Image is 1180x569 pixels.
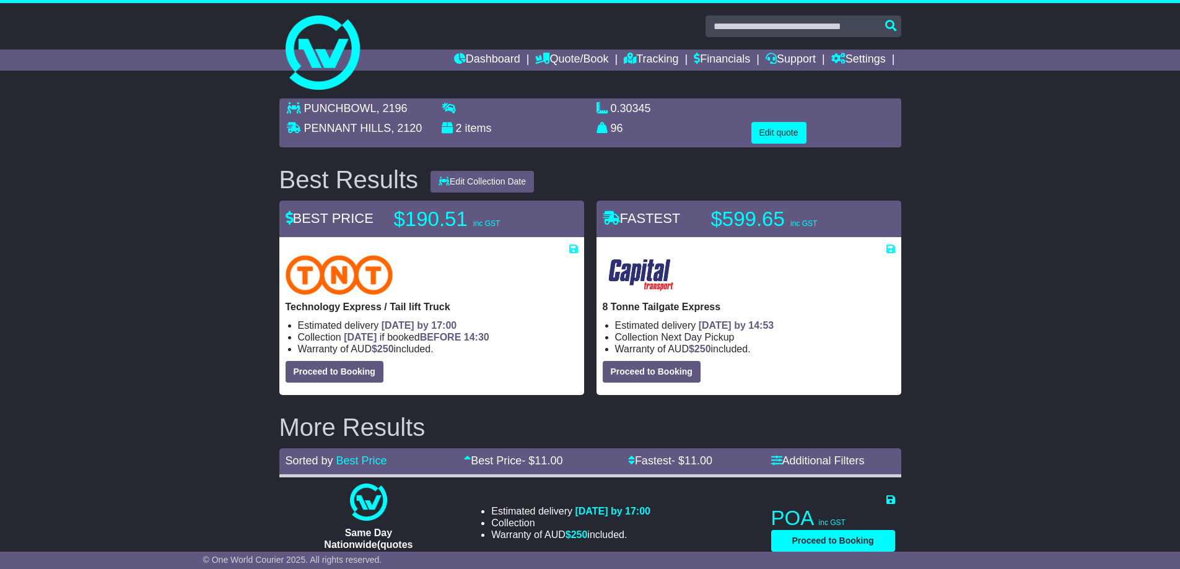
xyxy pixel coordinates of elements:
li: Warranty of AUD included. [615,343,895,355]
span: PENNANT HILLS [304,122,391,134]
span: - $ [522,454,562,467]
img: TNT Domestic: Technology Express / Tail lift Truck [286,255,393,295]
p: 8 Tonne Tailgate Express [603,301,895,313]
a: Dashboard [454,50,520,71]
span: Sorted by [286,454,333,467]
span: FASTEST [603,211,681,226]
a: Best Price- $11.00 [464,454,562,467]
a: Financials [694,50,750,71]
span: , 2120 [391,122,422,134]
div: Best Results [273,166,425,193]
a: Fastest- $11.00 [628,454,712,467]
img: One World Courier: Same Day Nationwide(quotes take 0.5-1 hour) [350,484,387,521]
span: © One World Courier 2025. All rights reserved. [203,555,382,565]
span: 11.00 [535,454,562,467]
a: Quote/Book [535,50,608,71]
span: Same Day Nationwide(quotes take 0.5-1 hour) [324,528,413,562]
span: 250 [571,529,588,540]
span: 250 [694,344,711,354]
span: $ [372,344,394,354]
span: 14:30 [464,332,489,342]
span: [DATE] by 17:00 [382,320,457,331]
span: 250 [377,344,394,354]
span: [DATE] [344,332,377,342]
button: Proceed to Booking [603,361,701,383]
span: 2 [456,122,462,134]
span: 11.00 [684,454,712,467]
span: $ [566,529,588,540]
span: inc GST [473,219,500,228]
span: - $ [671,454,712,467]
h2: More Results [279,414,901,441]
p: POA [771,506,895,531]
span: BEFORE [420,332,461,342]
span: BEST PRICE [286,211,374,226]
a: Tracking [624,50,678,71]
li: Collection [298,331,578,343]
span: PUNCHBOWL [304,102,377,115]
li: Collection [491,517,650,529]
span: items [465,122,492,134]
span: [DATE] by 17:00 [575,506,650,516]
img: CapitalTransport: 8 Tonne Tailgate Express [603,255,680,295]
li: Warranty of AUD included. [298,343,578,355]
span: inc GST [790,219,817,228]
li: Estimated delivery [491,505,650,517]
span: $ [689,344,711,354]
span: if booked [344,332,489,342]
a: Support [766,50,816,71]
span: 0.30345 [611,102,651,115]
p: $190.51 [394,207,549,232]
a: Additional Filters [771,454,865,467]
li: Warranty of AUD included. [491,529,650,541]
span: 96 [611,122,623,134]
li: Collection [615,331,895,343]
button: Proceed to Booking [771,530,895,552]
span: , 2196 [377,102,408,115]
li: Estimated delivery [298,319,578,331]
p: Technology Express / Tail lift Truck [286,301,578,313]
span: Next Day Pickup [661,332,734,342]
span: [DATE] by 14:53 [699,320,774,331]
a: Settings [831,50,886,71]
p: $599.65 [711,207,866,232]
button: Edit Collection Date [430,171,534,193]
span: inc GST [819,518,846,527]
li: Estimated delivery [615,319,895,331]
button: Edit quote [751,122,806,144]
a: Best Price [336,454,387,467]
button: Proceed to Booking [286,361,383,383]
